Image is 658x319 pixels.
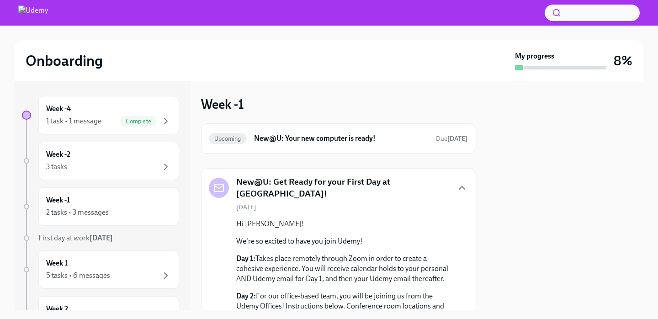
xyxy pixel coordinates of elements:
span: First day at work [38,234,113,242]
a: First day at work[DATE] [22,233,179,243]
strong: Day 2: [236,292,256,300]
span: [DATE] [236,203,256,212]
div: 5 tasks • 6 messages [46,271,110,281]
p: Takes place remotely through Zoom in order to create a cohesive experience. You will receive cale... [236,254,453,284]
strong: [DATE] [447,135,467,143]
strong: My progress [515,51,554,61]
div: 2 tasks • 3 messages [46,207,109,218]
h6: Week 2 [46,304,68,314]
div: 1 task • 1 message [46,116,101,126]
h5: New@U: Get Ready for your First Day at [GEOGRAPHIC_DATA]! [236,176,449,199]
a: Week -23 tasks [22,142,179,180]
p: Hi [PERSON_NAME]! [236,219,453,229]
a: Week 15 tasks • 6 messages [22,250,179,289]
div: 3 tasks [46,162,67,172]
span: Due [436,135,467,143]
p: We're so excited to have you join Udemy! [236,236,453,246]
span: Complete [120,118,157,125]
h3: Week -1 [201,96,244,112]
h6: New@U: Your new computer is ready! [254,133,429,144]
strong: Day 1: [236,254,255,263]
h6: Week -1 [46,195,70,205]
strong: [DATE] [90,234,113,242]
img: Udemy [18,5,48,20]
a: Week -41 task • 1 messageComplete [22,96,179,134]
h2: Onboarding [26,52,103,70]
h6: Week 1 [46,258,68,268]
a: Week -12 tasks • 3 messages [22,187,179,226]
h6: Week -2 [46,149,70,159]
span: October 5th, 2025 00:30 [436,134,467,143]
a: UpcomingNew@U: Your new computer is ready!Due[DATE] [209,131,467,146]
span: Upcoming [209,135,247,142]
h6: Week -4 [46,104,71,114]
h3: 8% [614,53,632,69]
